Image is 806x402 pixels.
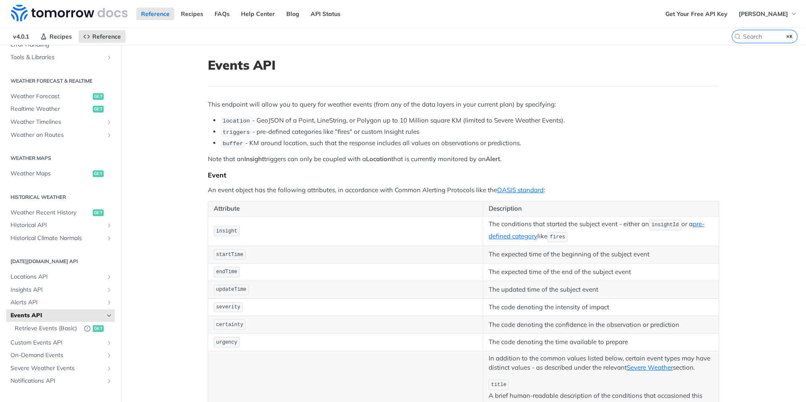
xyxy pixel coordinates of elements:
p: In addition to the common values listed below, certain event types may have distinct values - as ... [489,354,713,373]
button: Show subpages for Weather Timelines [106,119,113,125]
li: - pre-defined categories like "fires" or custom Insight rules [220,127,719,137]
button: Show subpages for Alerts API [106,299,113,306]
h2: Weather Maps [6,154,115,162]
button: Show subpages for Historical API [106,222,113,229]
button: Deprecated Endpoint [84,324,91,333]
a: Reference [79,30,126,43]
a: Historical Climate NormalsShow subpages for Historical Climate Normals [6,232,115,245]
a: Retrieve Events (Basic)Deprecated Endpointget [10,322,115,335]
span: Recipes [50,33,72,40]
span: Retrieve Events (Basic) [15,324,80,333]
a: Insights APIShow subpages for Insights API [6,284,115,296]
a: Weather TimelinesShow subpages for Weather Timelines [6,116,115,128]
button: Show subpages for Insights API [106,287,113,293]
svg: Search [734,33,741,40]
a: Weather on RoutesShow subpages for Weather on Routes [6,129,115,141]
p: The updated time of the subject event [489,285,713,295]
span: Severe Weather Events [10,364,104,373]
a: On-Demand EventsShow subpages for On-Demand Events [6,349,115,362]
kbd: ⌘K [785,32,795,41]
h2: [DATE][DOMAIN_NAME] API [6,258,115,265]
span: get [93,209,104,216]
span: location [222,118,250,124]
h2: Historical Weather [6,193,115,201]
span: get [93,170,104,177]
a: Notifications APIShow subpages for Notifications API [6,375,115,387]
div: Event [208,171,719,179]
a: Historical APIShow subpages for Historical API [6,219,115,232]
span: certainty [216,322,243,328]
span: Weather Recent History [10,209,91,217]
span: Notifications API [10,377,104,385]
p: The code denoting the time available to prepare [489,337,713,347]
li: - KM around location, such that the response includes all values on observations or predictions. [220,138,719,148]
a: API Status [306,8,345,20]
a: FAQs [210,8,234,20]
strong: Alert [486,155,500,163]
span: severity [216,304,241,310]
span: Events API [10,311,104,320]
span: insight [216,228,237,234]
button: [PERSON_NAME] [734,8,802,20]
button: Show subpages for Weather on Routes [106,132,113,138]
span: v4.0.1 [8,30,34,43]
a: Weather Mapsget [6,167,115,180]
a: Weather Forecastget [6,90,115,103]
a: pre-defined category [489,220,704,240]
p: Attribute [214,204,477,214]
a: Weather Recent Historyget [6,206,115,219]
a: Realtime Weatherget [6,103,115,115]
h2: Weather Forecast & realtime [6,77,115,85]
span: insightId [652,222,679,228]
a: Severe Weather [627,363,673,371]
p: The expected time of the beginning of the subject event [489,250,713,259]
a: Alerts APIShow subpages for Alerts API [6,296,115,309]
span: Custom Events API [10,339,104,347]
button: Show subpages for Locations API [106,274,113,280]
button: Show subpages for On-Demand Events [106,352,113,359]
span: startTime [216,252,243,258]
span: updateTime [216,287,246,292]
p: Note that an triggers can only be coupled with a that is currently monitored by an . [208,154,719,164]
h1: Events API [208,57,719,73]
span: Weather Forecast [10,92,91,101]
button: Show subpages for Custom Events API [106,339,113,346]
span: [PERSON_NAME] [739,10,788,18]
p: The code denoting the confidence in the observation or prediction [489,320,713,330]
p: The expected time of the end of the subject event [489,267,713,277]
p: The conditions that started the subject event - either an or a like [489,219,713,243]
strong: Location [366,155,391,163]
a: Recipes [176,8,208,20]
span: get [93,106,104,112]
a: Get Your Free API Key [661,8,732,20]
img: Tomorrow.io Weather API Docs [11,5,128,21]
span: triggers [222,129,250,136]
span: Weather on Routes [10,131,104,139]
button: Show subpages for Severe Weather Events [106,365,113,372]
li: - GeoJSON of a Point, LineString, or Polygon up to 10 Million square KM (limited to Severe Weathe... [220,116,719,125]
span: Alerts API [10,298,104,307]
span: endTime [216,269,237,275]
p: This endpoint will allow you to query for weather events (from any of the data layers in your cur... [208,100,719,110]
a: Blog [282,8,304,20]
a: OASIS standard [497,186,544,194]
span: Tools & Libraries [10,53,104,62]
span: Reference [92,33,121,40]
a: Locations APIShow subpages for Locations API [6,271,115,283]
p: Description [489,204,713,214]
span: title [491,382,506,388]
a: Custom Events APIShow subpages for Custom Events API [6,337,115,349]
a: Tools & LibrariesShow subpages for Tools & Libraries [6,51,115,64]
button: Show subpages for Tools & Libraries [106,54,113,61]
button: Show subpages for Historical Climate Normals [106,235,113,242]
a: Events APIHide subpages for Events API [6,309,115,322]
a: Reference [136,8,174,20]
span: On-Demand Events [10,351,104,360]
strong: Insight [244,155,264,163]
span: Insights API [10,286,104,294]
span: Realtime Weather [10,105,91,113]
p: The code denoting the intensity of impact [489,303,713,312]
p: An event object has the following attributes, in accordance with Common Alerting Protocols like t... [208,185,719,195]
button: Show subpages for Notifications API [106,378,113,384]
span: Weather Maps [10,170,91,178]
